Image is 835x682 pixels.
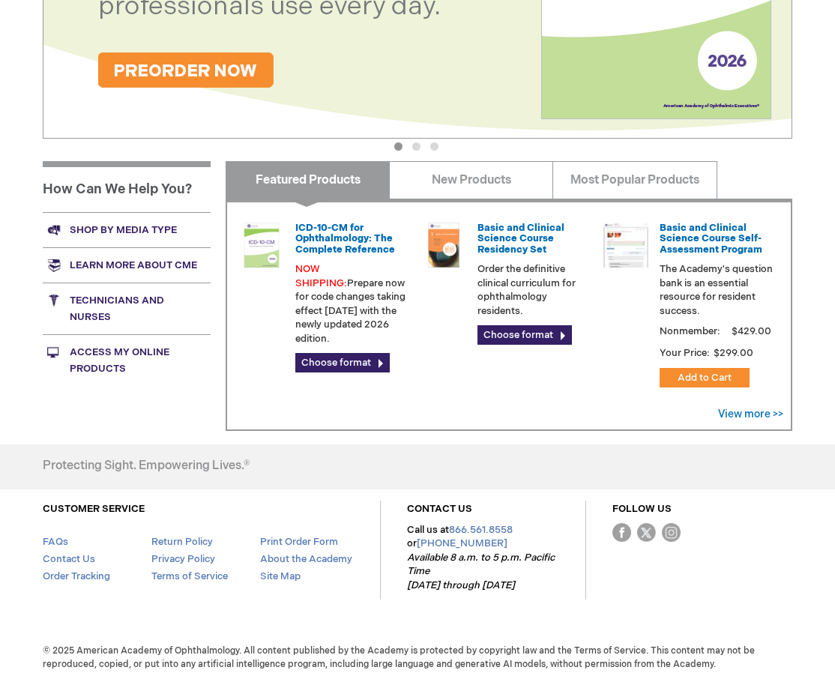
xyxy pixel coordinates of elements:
a: Choose format [477,325,572,345]
a: Choose format [295,353,390,372]
h1: How Can We Help You? [43,161,211,212]
a: Contact Us [43,553,95,565]
span: Add to Cart [678,372,732,384]
a: Learn more about CME [43,247,211,283]
p: Call us at or [407,523,559,593]
a: FOLLOW US [612,503,672,515]
a: Access My Online Products [43,334,211,386]
a: 866.561.8558 [449,524,513,536]
img: 02850963u_47.png [421,223,466,268]
p: Prepare now for code changes taking effect [DATE] with the newly updated 2026 edition. [295,262,409,345]
a: CUSTOMER SERVICE [43,503,145,515]
img: instagram [662,523,681,542]
img: Facebook [612,523,631,542]
a: ICD-10-CM for Ophthalmology: The Complete Reference [295,222,395,256]
button: Add to Cart [660,368,750,387]
a: Shop by media type [43,212,211,247]
a: View more >> [718,408,783,420]
a: Most Popular Products [552,161,717,199]
img: 0120008u_42.png [239,223,284,268]
a: About the Academy [260,553,352,565]
a: Terms of Service [151,570,228,582]
a: Basic and Clinical Science Course Residency Set [477,222,564,256]
a: Print Order Form [260,536,338,548]
a: Site Map [260,570,301,582]
button: 1 of 3 [394,142,403,151]
img: bcscself_20.jpg [603,223,648,268]
img: Twitter [637,523,656,542]
a: Privacy Policy [151,553,215,565]
a: Order Tracking [43,570,110,582]
span: $429.00 [729,325,774,337]
a: FAQs [43,536,68,548]
strong: Your Price: [660,347,710,359]
span: © 2025 American Academy of Ophthalmology. All content published by the Academy is protected by co... [31,645,804,670]
a: New Products [389,161,553,199]
button: 2 of 3 [412,142,420,151]
a: Return Policy [151,536,213,548]
a: [PHONE_NUMBER] [417,537,507,549]
h4: Protecting Sight. Empowering Lives.® [43,459,250,473]
a: CONTACT US [407,503,472,515]
p: Order the definitive clinical curriculum for ophthalmology residents. [477,262,591,318]
em: Available 8 a.m. to 5 p.m. Pacific Time [DATE] through [DATE] [407,552,555,591]
span: $299.00 [712,347,756,359]
strong: Nonmember: [660,322,720,341]
a: Basic and Clinical Science Course Self-Assessment Program [660,222,762,256]
a: Technicians and nurses [43,283,211,334]
p: The Academy's question bank is an essential resource for resident success. [660,262,774,318]
button: 3 of 3 [430,142,438,151]
font: NOW SHIPPING: [295,263,347,289]
a: Featured Products [226,161,390,199]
